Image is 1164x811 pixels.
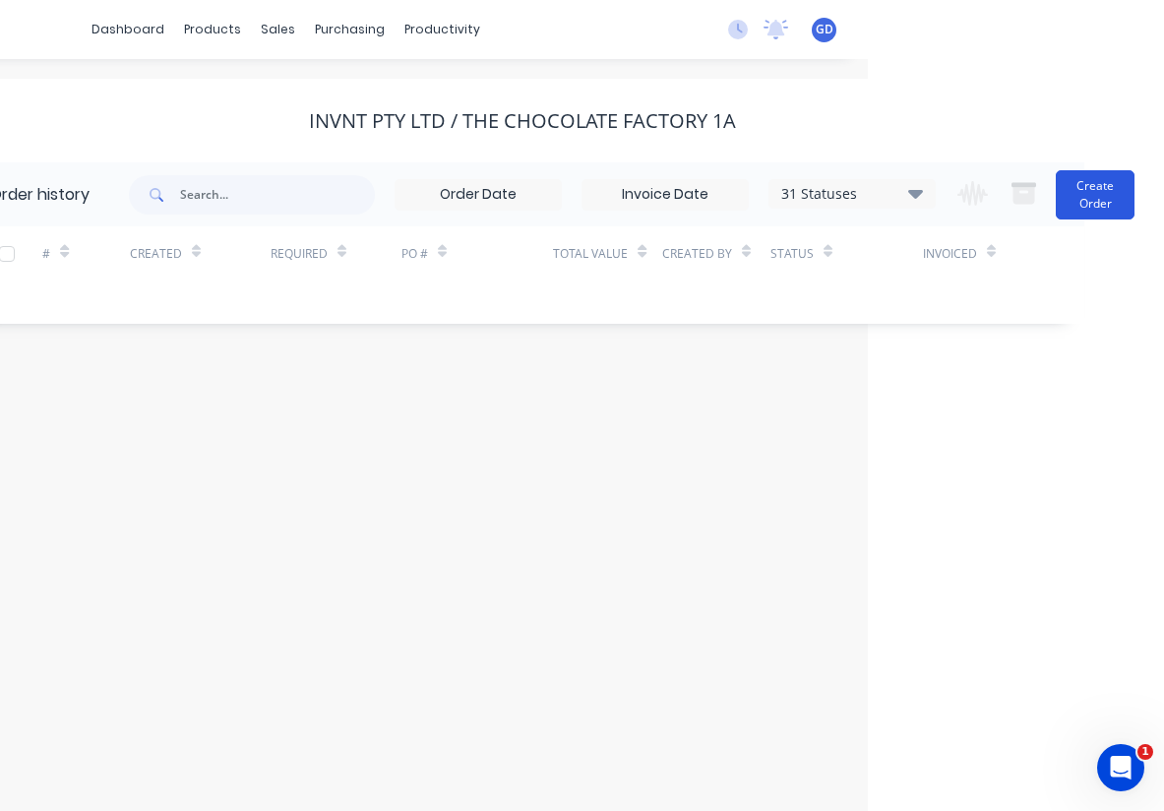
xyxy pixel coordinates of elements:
[769,183,935,205] div: 31 Statuses
[770,226,923,281] div: Status
[923,245,977,263] div: Invoiced
[816,21,833,38] span: GD
[582,180,748,210] input: Invoice Date
[271,226,401,281] div: Required
[1056,170,1134,219] button: Create Order
[553,226,661,281] div: Total Value
[130,226,272,281] div: Created
[251,15,305,44] div: sales
[130,245,182,263] div: Created
[309,109,736,133] div: INVNT PTY LTD / The Chocolate Factory 1A
[271,245,328,263] div: Required
[395,15,490,44] div: productivity
[1137,744,1153,760] span: 1
[923,226,1010,281] div: Invoiced
[396,180,561,210] input: Order Date
[180,175,375,215] input: Search...
[401,245,428,263] div: PO #
[770,245,814,263] div: Status
[553,245,628,263] div: Total Value
[305,15,395,44] div: purchasing
[662,245,732,263] div: Created By
[42,226,129,281] div: #
[1097,744,1144,791] iframe: Intercom live chat
[174,15,251,44] div: products
[42,245,50,263] div: #
[662,226,770,281] div: Created By
[82,15,174,44] a: dashboard
[401,226,554,281] div: PO #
